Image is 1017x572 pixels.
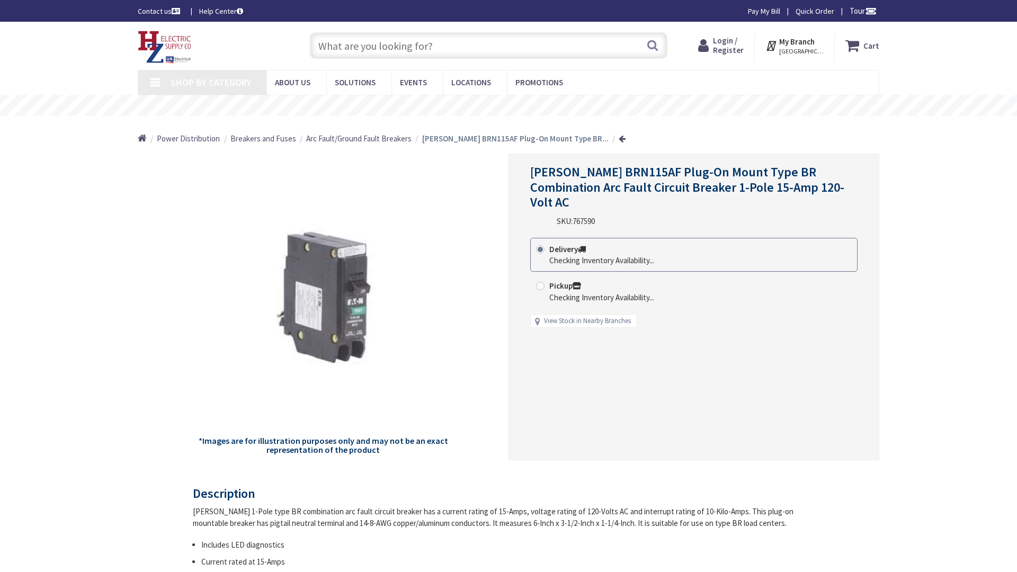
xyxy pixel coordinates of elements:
[199,6,243,16] a: Help Center
[197,436,449,455] h5: *Images are for illustration purposes only and may not be an exact representation of the product
[549,292,654,303] div: Checking Inventory Availability...
[157,133,220,144] a: Power Distribution
[544,316,631,326] a: View Stock in Nearby Branches
[713,35,744,55] span: Login / Register
[850,6,877,16] span: Tour
[549,255,654,266] div: Checking Inventory Availability...
[451,77,491,87] span: Locations
[796,6,834,16] a: Quick Order
[422,133,609,144] strong: [PERSON_NAME] BRN115AF Plug-On Mount Type BR...
[557,216,595,227] div: SKU:
[306,133,412,144] a: Arc Fault/Ground Fault Breakers
[230,133,296,144] a: Breakers and Fuses
[171,76,252,88] span: Shop By Category
[549,281,581,291] strong: Pickup
[244,222,403,381] img: Eaton BRN115AF Plug-On Mount Type BR Combination Arc Fault Circuit Breaker 1-Pole 15-Amp 120-Volt AC
[201,539,816,550] li: Includes LED diagnostics
[515,77,563,87] span: Promotions
[765,36,824,55] div: My Branch [GEOGRAPHIC_DATA], [GEOGRAPHIC_DATA]
[201,556,816,567] li: Current rated at 15-Amps
[275,77,310,87] span: About Us
[193,506,816,529] div: [PERSON_NAME] 1-Pole type BR combination arc fault circuit breaker has a current rating of 15-Amp...
[193,487,816,501] h3: Description
[138,6,182,16] a: Contact us
[573,216,595,226] span: 767590
[779,37,815,47] strong: My Branch
[335,77,376,87] span: Solutions
[138,31,192,64] img: HZ Electric Supply
[863,36,879,55] strong: Cart
[845,36,879,55] a: Cart
[400,77,427,87] span: Events
[549,244,586,254] strong: Delivery
[424,100,612,112] rs-layer: Free Same Day Pickup at 8 Locations
[748,6,780,16] a: Pay My Bill
[530,164,844,211] span: [PERSON_NAME] BRN115AF Plug-On Mount Type BR Combination Arc Fault Circuit Breaker 1-Pole 15-Amp ...
[310,32,667,59] input: What are you looking for?
[698,36,744,55] a: Login / Register
[779,47,824,56] span: [GEOGRAPHIC_DATA], [GEOGRAPHIC_DATA]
